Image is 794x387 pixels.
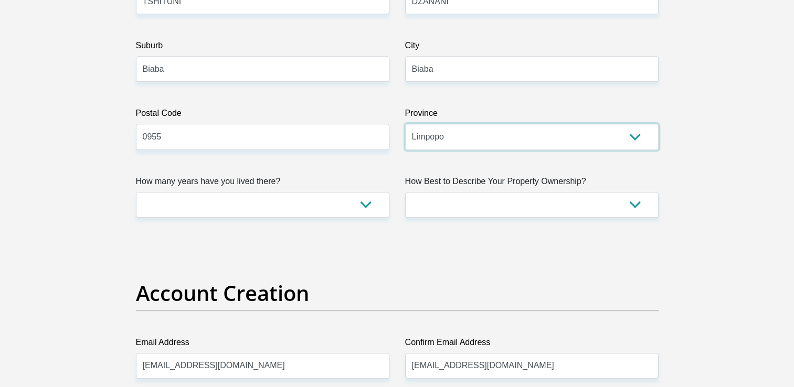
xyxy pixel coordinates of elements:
h2: Account Creation [136,281,659,306]
label: Confirm Email Address [405,336,659,353]
label: Province [405,107,659,124]
input: City [405,56,659,82]
input: Confirm Email Address [405,353,659,379]
label: Suburb [136,39,389,56]
label: City [405,39,659,56]
label: Email Address [136,336,389,353]
input: Email Address [136,353,389,379]
select: Please select a value [405,192,659,218]
select: Please select a value [136,192,389,218]
select: Please Select a Province [405,124,659,149]
input: Postal Code [136,124,389,149]
label: How Best to Describe Your Property Ownership? [405,175,659,192]
label: Postal Code [136,107,389,124]
label: How many years have you lived there? [136,175,389,192]
input: Suburb [136,56,389,82]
